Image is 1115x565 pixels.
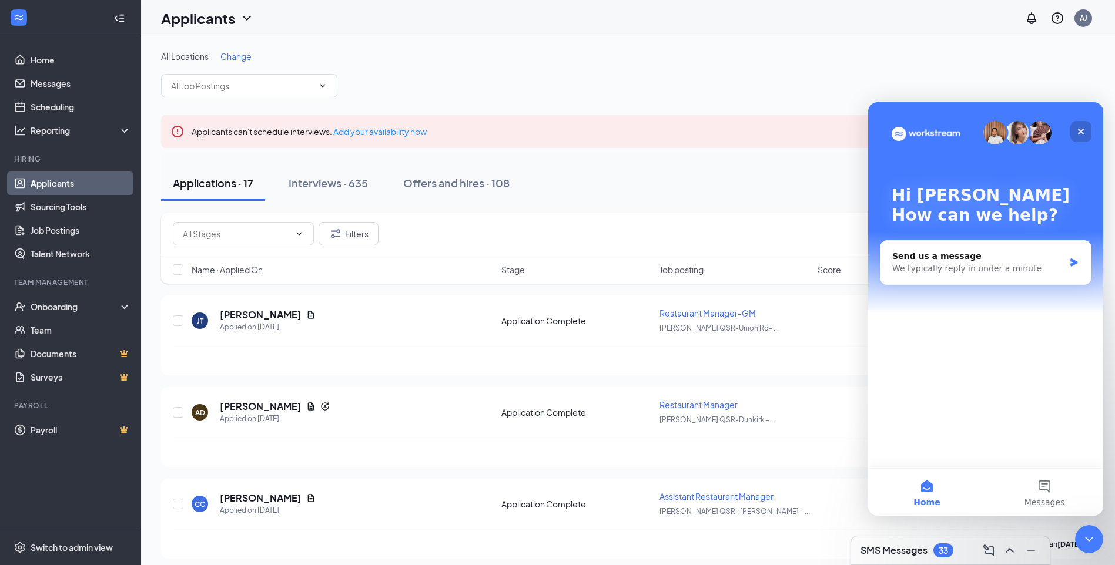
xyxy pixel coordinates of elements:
div: Team Management [14,277,129,287]
svg: WorkstreamLogo [13,12,25,23]
input: All Job Postings [171,79,313,92]
div: Payroll [14,401,129,411]
svg: Collapse [113,12,125,24]
div: Application Complete [501,315,652,327]
span: Restaurant Manager-GM [659,308,756,318]
div: Applied on [DATE] [220,321,316,333]
span: Change [220,51,252,62]
span: [PERSON_NAME] QSR-Union Rd- ... [659,324,779,332]
span: All Locations [161,51,209,62]
h5: [PERSON_NAME] [220,308,302,321]
input: All Stages [183,227,290,240]
span: Score [818,264,841,275]
svg: UserCheck [14,301,26,312]
h1: Applicants [161,8,235,28]
button: Minimize [1022,541,1040,560]
a: PayrollCrown [31,418,131,442]
a: Job Postings [31,218,131,242]
button: ChevronUp [1000,541,1019,560]
div: Interviews · 635 [289,176,368,190]
a: Team [31,318,131,342]
h5: [PERSON_NAME] [220,492,302,505]
div: Onboarding [31,301,121,312]
a: Home [31,48,131,72]
svg: Error [170,125,185,139]
div: Application Complete [501,406,652,418]
iframe: Intercom live chat [868,102,1103,516]
svg: Document [306,310,316,320]
div: Hiring [14,154,129,164]
svg: Reapply [320,402,330,411]
button: ComposeMessage [979,541,998,560]
a: Applicants [31,171,131,195]
a: SurveysCrown [31,365,131,389]
svg: QuestionInfo [1050,11,1064,25]
a: Messages [31,72,131,95]
h3: SMS Messages [860,544,928,557]
b: [DATE] [1057,540,1081,549]
div: Reporting [31,125,132,136]
span: [PERSON_NAME] QSR-Dunkirk - ... [659,415,776,424]
span: Applicants can't schedule interviews. [192,126,427,137]
svg: ChevronDown [240,11,254,25]
div: AJ [1080,13,1087,23]
svg: Document [306,402,316,411]
svg: Settings [14,542,26,553]
a: Add your availability now [333,126,427,137]
h5: [PERSON_NAME] [220,400,302,413]
div: AD [195,408,205,418]
span: Restaurant Manager [659,399,738,410]
div: 33 [939,546,948,556]
span: Assistant Restaurant Manager [659,491,774,502]
span: Name · Applied On [192,264,263,275]
span: Stage [501,264,525,275]
svg: ComposeMessage [982,543,996,557]
div: Application Complete [501,498,652,510]
a: Talent Network [31,242,131,265]
iframe: Intercom live chat [1075,525,1103,553]
a: DocumentsCrown [31,342,131,365]
div: Applied on [DATE] [220,505,316,516]
div: Switch to admin view [31,542,113,553]
span: Job posting [659,264,704,275]
svg: Minimize [1024,543,1038,557]
a: Scheduling [31,95,131,119]
svg: Filter [329,227,343,241]
svg: ChevronDown [318,81,327,90]
div: Applied on [DATE] [220,413,330,425]
div: CC [195,499,205,509]
svg: Document [306,493,316,503]
a: Sourcing Tools [31,195,131,218]
svg: Analysis [14,125,26,136]
svg: Notifications [1024,11,1039,25]
button: Filter Filters [319,222,379,245]
span: [PERSON_NAME] QSR -[PERSON_NAME] - ... [659,507,810,516]
svg: ChevronUp [1003,543,1017,557]
div: Offers and hires · 108 [403,176,510,190]
svg: ChevronDown [294,229,304,238]
div: Applications · 17 [173,176,253,190]
div: JT [197,316,203,326]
